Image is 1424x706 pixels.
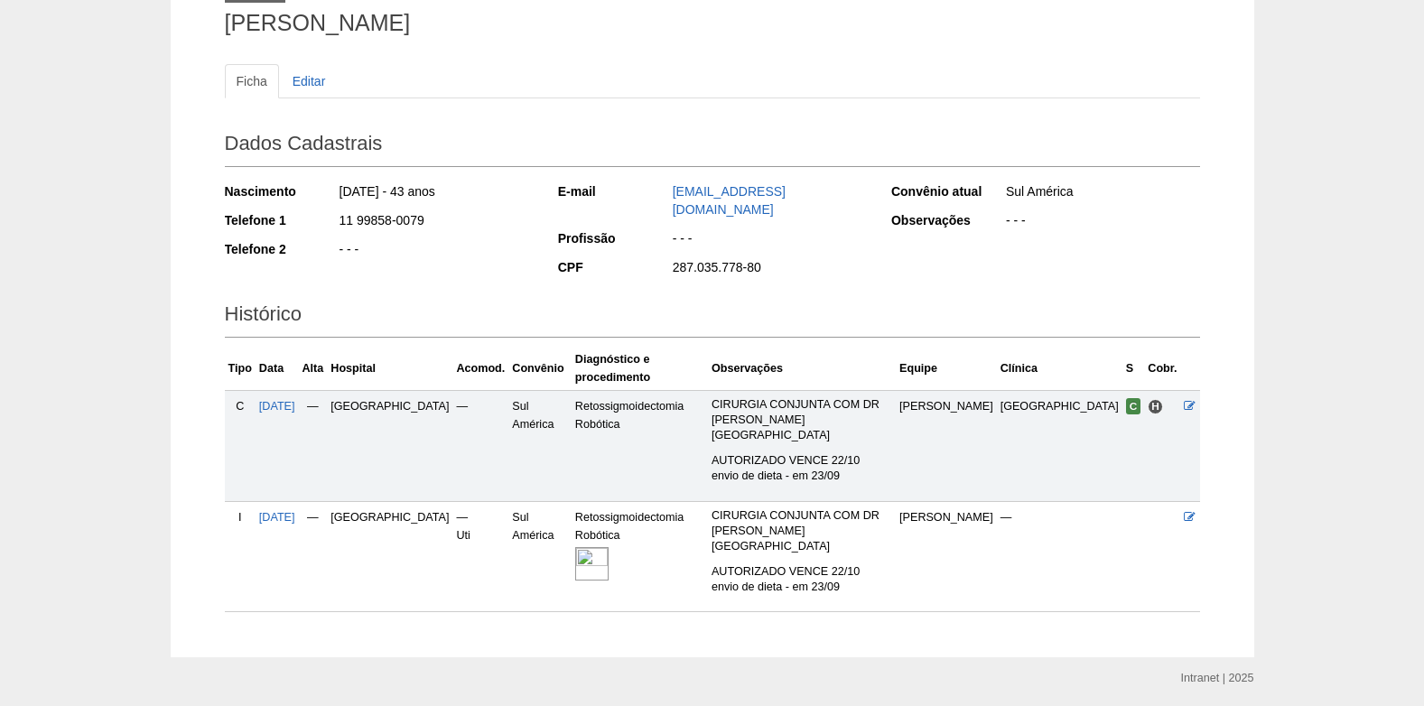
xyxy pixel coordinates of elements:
div: Nascimento [225,182,338,200]
div: - - - [1004,211,1200,234]
th: Acomod. [452,347,508,391]
td: Sul América [508,501,572,612]
td: — Uti [452,501,508,612]
th: Equipe [896,347,997,391]
div: 287.035.778-80 [671,258,867,281]
td: — [452,390,508,501]
div: Profissão [558,229,671,247]
th: Convênio [508,347,572,391]
div: 11 99858-0079 [338,211,534,234]
td: Sul América [508,390,572,501]
p: AUTORIZADO VENCE 22/10 envio de dieta - em 23/09 [712,453,892,484]
th: Data [256,347,299,391]
td: Retossigmoidectomia Robótica [572,390,708,501]
th: S [1122,347,1145,391]
h2: Dados Cadastrais [225,125,1200,167]
span: Confirmada [1126,398,1141,414]
p: CIRURGIA CONJUNTA COM DR [PERSON_NAME] [GEOGRAPHIC_DATA] [712,397,892,443]
div: - - - [671,229,867,252]
th: Tipo [225,347,256,391]
td: [PERSON_NAME] [896,501,997,612]
div: C [228,397,252,415]
p: CIRURGIA CONJUNTA COM DR [PERSON_NAME] [GEOGRAPHIC_DATA] [712,508,892,554]
div: E-mail [558,182,671,200]
span: Hospital [1148,399,1163,414]
td: [GEOGRAPHIC_DATA] [997,390,1122,501]
th: Cobr. [1144,347,1180,391]
p: AUTORIZADO VENCE 22/10 envio de dieta - em 23/09 [712,564,892,595]
h2: Histórico [225,296,1200,338]
td: [GEOGRAPHIC_DATA] [327,501,452,612]
div: Telefone 2 [225,240,338,258]
td: Retossigmoidectomia Robótica [572,501,708,612]
div: CPF [558,258,671,276]
a: [DATE] [259,511,295,524]
div: Convênio atual [891,182,1004,200]
a: [EMAIL_ADDRESS][DOMAIN_NAME] [673,184,786,217]
a: Ficha [225,64,279,98]
th: Alta [299,347,328,391]
th: Diagnóstico e procedimento [572,347,708,391]
th: Observações [708,347,896,391]
div: [DATE] - 43 anos [338,182,534,205]
td: [PERSON_NAME] [896,390,997,501]
th: Clínica [997,347,1122,391]
td: — [997,501,1122,612]
th: Hospital [327,347,452,391]
div: I [228,508,252,526]
div: Intranet | 2025 [1181,669,1254,687]
div: - - - [338,240,534,263]
div: Telefone 1 [225,211,338,229]
td: — [299,390,328,501]
a: Editar [281,64,338,98]
a: [DATE] [259,400,295,413]
div: Sul América [1004,182,1200,205]
td: — [299,501,328,612]
h1: [PERSON_NAME] [225,12,1200,34]
div: Observações [891,211,1004,229]
td: [GEOGRAPHIC_DATA] [327,390,452,501]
